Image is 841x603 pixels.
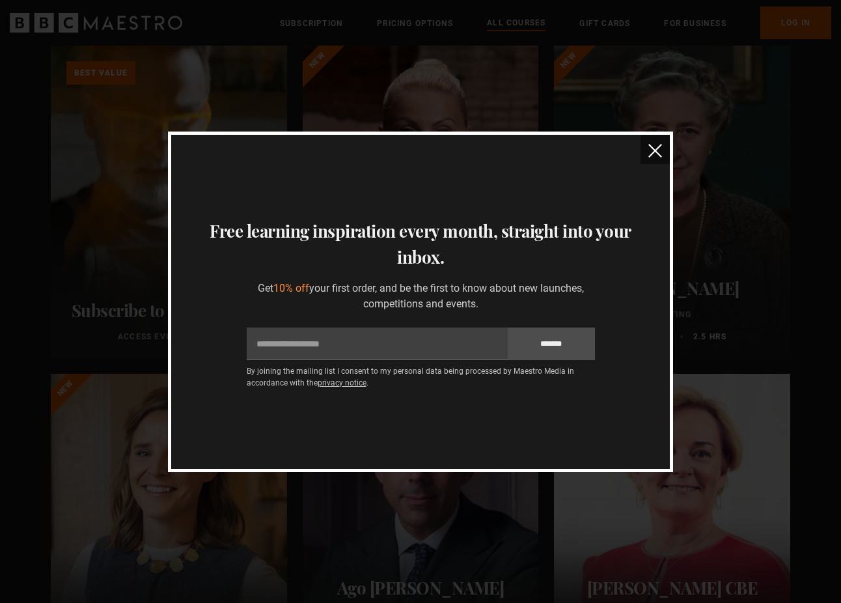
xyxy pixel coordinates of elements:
a: privacy notice [318,378,366,387]
span: 10% off [273,282,309,294]
p: By joining the mailing list I consent to my personal data being processed by Maestro Media in acc... [247,365,595,389]
button: close [641,135,670,164]
h3: Free learning inspiration every month, straight into your inbox. [187,218,654,270]
p: Get your first order, and be the first to know about new launches, competitions and events. [247,281,595,312]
